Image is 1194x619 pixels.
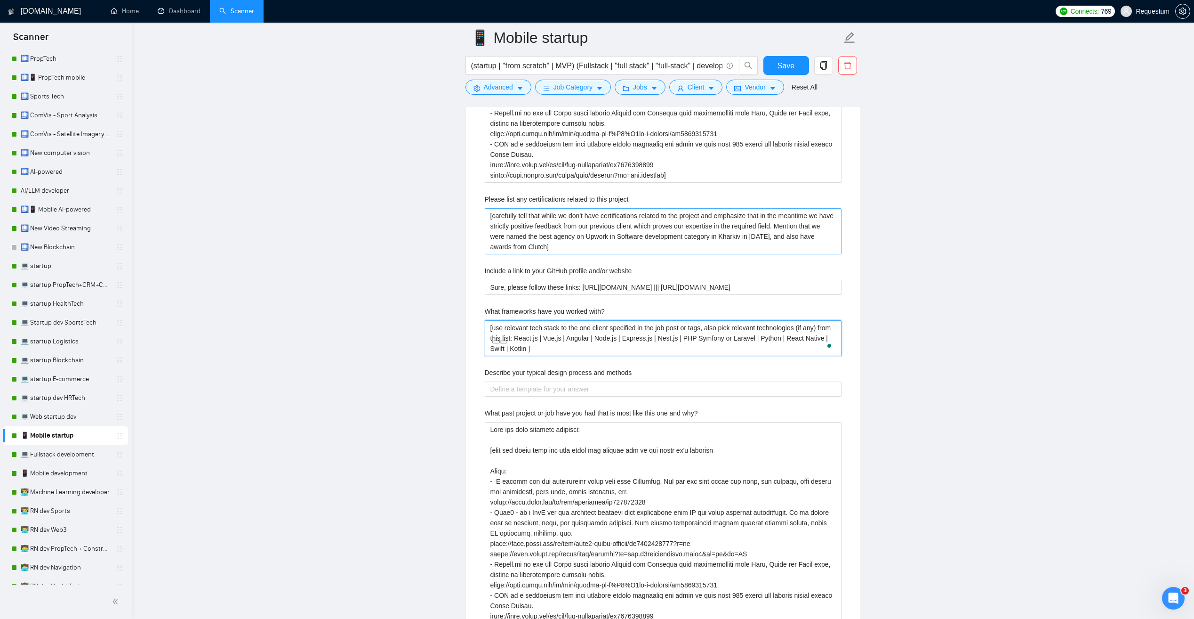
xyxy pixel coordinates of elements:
[116,262,123,270] span: holder
[21,163,110,181] a: 🛄 AI-powered
[21,125,110,144] a: 🛄 ComVis - Satellite Imagery Analysis
[21,68,110,87] a: 🛄📱 PropTech mobile
[465,80,531,95] button: settingAdvancedcaret-down
[708,85,714,92] span: caret-down
[21,294,110,313] a: 💻 startup HealthTech
[1162,587,1185,610] iframe: Intercom live chat
[21,49,110,68] a: 🛄 PropTech
[21,332,110,351] a: 💻 startup Logistics
[116,281,123,289] span: holder
[116,357,123,364] span: holder
[1123,8,1130,15] span: user
[1181,587,1189,595] span: 3
[792,82,817,92] a: Reset All
[21,445,110,464] a: 💻 Fullstack development
[21,351,110,370] a: 💻 startup Blockchain
[473,85,480,92] span: setting
[116,583,123,590] span: holder
[739,56,758,75] button: search
[116,168,123,176] span: holder
[763,56,809,75] button: Save
[1175,4,1190,19] button: setting
[471,60,722,72] input: Search Freelance Jobs...
[633,82,647,92] span: Jobs
[21,558,110,577] a: 👨‍💻 RN dev Navigation
[485,280,841,295] textarea: Include a link to your GitHub profile and/or website
[688,82,705,92] span: Client
[116,338,123,345] span: holder
[21,483,110,502] a: 👨‍💻 Machine Learning developer
[116,149,123,157] span: holder
[21,389,110,407] a: 💻 startup dev HRTech
[1071,6,1099,16] span: Connects:
[116,375,123,383] span: holder
[485,320,841,356] textarea: To enrich screen reader interactions, please activate Accessibility in Grammarly extension settings
[116,225,123,232] span: holder
[21,521,110,539] a: 👨‍💻 RN dev Web3
[116,564,123,571] span: holder
[726,80,784,95] button: idcardVendorcaret-down
[484,82,513,92] span: Advanced
[116,55,123,63] span: holder
[8,4,15,19] img: logo
[543,85,550,92] span: bars
[769,85,776,92] span: caret-down
[116,130,123,138] span: holder
[1101,6,1111,16] span: 769
[21,426,110,445] a: 📱 Mobile startup
[777,60,794,72] span: Save
[116,300,123,308] span: holder
[219,7,254,15] a: searchScanner
[21,370,110,389] a: 💻 startup E-commerce
[535,80,611,95] button: barsJob Categorycaret-down
[485,408,698,418] label: What past project or job have you had that is most like this one and why?
[116,244,123,251] span: holder
[116,74,123,81] span: holder
[116,507,123,515] span: holder
[116,470,123,477] span: holder
[485,208,841,254] textarea: Please list any certifications related to this project
[838,56,857,75] button: delete
[21,200,110,219] a: 🛄📱 Mobile AI-powered
[669,80,723,95] button: userClientcaret-down
[21,313,110,332] a: 💻 Startup dev SportsTech
[21,407,110,426] a: 💻 Web startup dev
[6,30,56,50] span: Scanner
[111,7,139,15] a: homeHome
[517,85,523,92] span: caret-down
[112,597,121,606] span: double-left
[21,106,110,125] a: 🛄 ComVis - Sport Analysis
[116,413,123,421] span: holder
[116,432,123,440] span: holder
[1176,8,1190,15] span: setting
[677,85,684,92] span: user
[727,63,733,69] span: info-circle
[21,181,110,200] a: AI/LLM developer
[116,545,123,553] span: holder
[815,61,833,70] span: copy
[21,577,110,596] a: 👨‍💻 RN dev HealthTech
[158,7,200,15] a: dashboardDashboard
[1060,8,1067,15] img: upwork-logo.png
[21,238,110,257] a: 🛄 New Blockchain
[116,206,123,213] span: holder
[116,526,123,534] span: holder
[21,502,110,521] a: 👨‍💻 RN dev Sports
[21,87,110,106] a: 🛄 Sports Tech
[485,382,841,397] textarea: Describe your typical design process and methods
[116,394,123,402] span: holder
[596,85,603,92] span: caret-down
[116,187,123,195] span: holder
[21,464,110,483] a: 📱 Mobile development
[485,367,632,378] label: Describe your typical design process and methods
[116,451,123,458] span: holder
[485,306,605,317] label: What frameworks have you worked with?
[651,85,657,92] span: caret-down
[839,61,857,70] span: delete
[843,32,856,44] span: edit
[21,276,110,294] a: 💻 startup PropTech+CRM+Construction
[553,82,593,92] span: Job Category
[745,82,765,92] span: Vendor
[21,219,110,238] a: 🛄 New Video Streaming
[471,26,841,49] input: Scanner name...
